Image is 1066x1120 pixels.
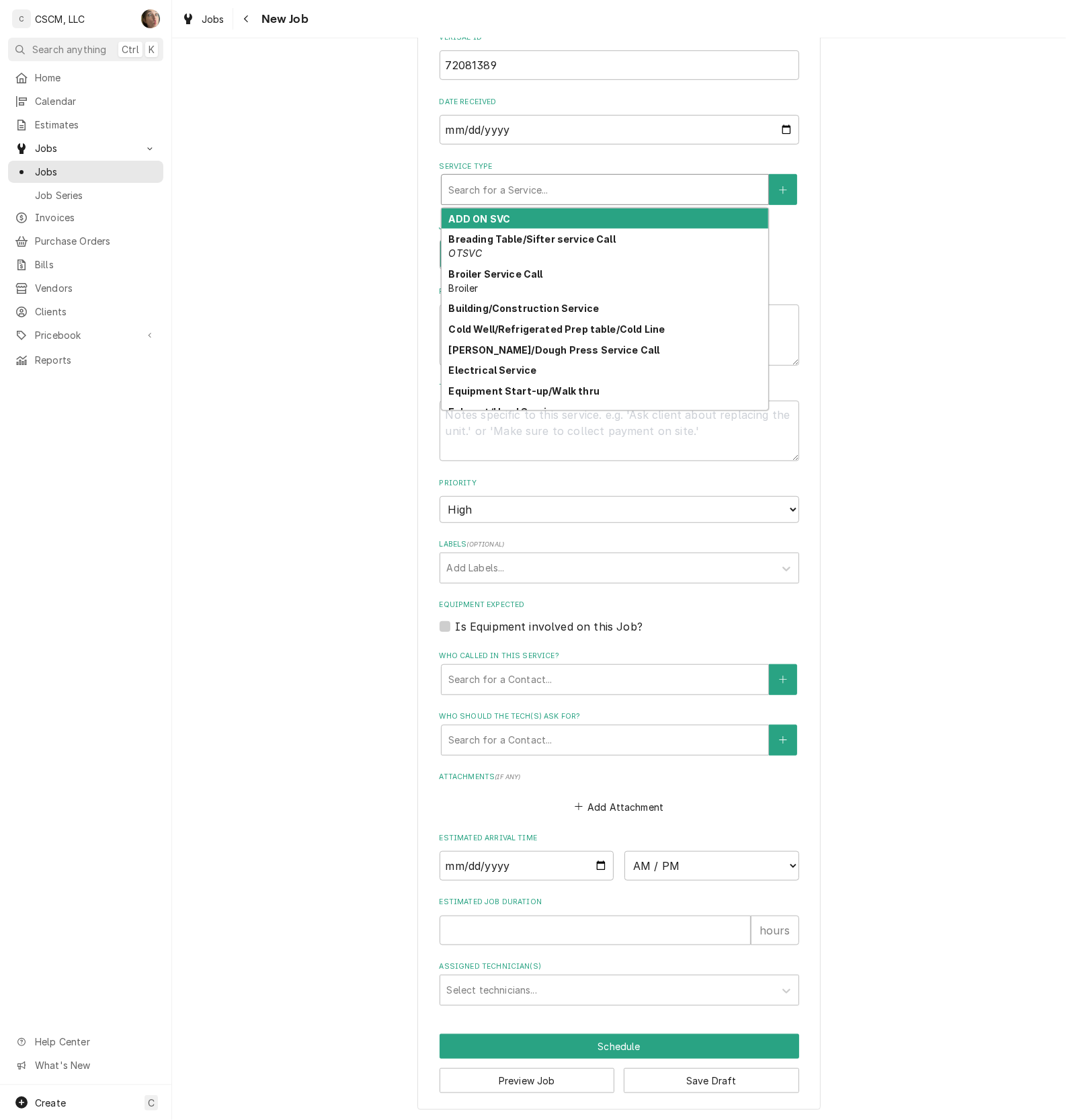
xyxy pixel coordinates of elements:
div: Service Type [440,161,799,205]
span: What's New [35,1058,155,1072]
span: ( optional ) [466,541,504,548]
span: C [148,1096,155,1110]
div: Button Group Row [440,1059,799,1093]
svg: Create New Service [779,186,787,195]
svg: Create New Contact [779,735,787,745]
span: Jobs [35,165,157,179]
a: Go to Jobs [8,137,163,159]
span: Calendar [35,94,157,108]
label: Date Received [440,97,799,108]
button: Schedule [440,1034,799,1059]
span: Estimates [35,118,157,132]
div: Button Group Row [440,1034,799,1059]
a: Job Series [8,184,163,206]
div: Labels [440,539,799,583]
label: Technician Instructions [440,382,799,393]
label: Who called in this service? [440,651,799,662]
span: Home [35,71,157,85]
button: Save Draft [624,1068,799,1093]
div: Who should the tech(s) ask for? [440,711,799,755]
strong: Exhaust/Hood Service [448,406,559,417]
label: Attachments [440,772,799,783]
div: Estimated Arrival Time [440,833,799,881]
div: Technician Instructions [440,382,799,461]
div: Verisae ID [440,32,799,80]
strong: Equipment Start-up/Walk thru [448,385,599,397]
label: Estimated Arrival Time [440,833,799,844]
a: Jobs [176,8,230,30]
div: Estimated Job Duration [440,897,799,945]
div: Who called in this service? [440,651,799,694]
a: Go to Pricebook [8,324,163,346]
strong: [PERSON_NAME]/Dough Press Service Call [448,344,659,356]
a: Estimates [8,114,163,136]
span: Help Center [35,1035,155,1049]
button: Create New Contact [769,664,797,695]
a: Purchase Orders [8,230,163,252]
span: New Job [257,10,309,28]
label: Is Equipment involved on this Job? [456,618,643,635]
a: Vendors [8,277,163,299]
input: Date [440,851,614,881]
span: Jobs [202,12,224,26]
label: Equipment Expected [440,600,799,610]
span: Invoices [35,210,157,225]
a: Invoices [8,206,163,229]
div: Date Received [440,97,799,145]
button: Preview Job [440,1068,615,1093]
div: Attachments [440,772,799,816]
span: Vendors [35,281,157,295]
button: Create New Service [769,174,797,205]
span: Search anything [32,42,106,56]
button: Navigate back [236,8,257,30]
label: Estimated Job Duration [440,897,799,908]
em: OTSVC [448,247,482,259]
span: Purchase Orders [35,234,157,248]
strong: Broiler Service Call [448,268,542,280]
strong: Cold Well/Refrigerated Prep table/Cold Line [448,323,665,335]
span: K [149,42,155,56]
a: Calendar [8,90,163,112]
a: Go to Help Center [8,1031,163,1053]
div: Serra Heyen's Avatar [141,9,160,28]
span: Ctrl [122,42,139,56]
div: Priority [440,478,799,523]
a: Clients [8,301,163,323]
label: Who should the tech(s) ask for? [440,711,799,722]
label: Reason For Call [440,286,799,297]
span: Broiler [448,282,478,294]
span: Pricebook [35,328,136,342]
span: Bills [35,257,157,272]
a: Home [8,67,163,89]
a: Reports [8,349,163,371]
span: Job Series [35,188,157,202]
div: CSCM, LLC [35,12,85,26]
button: Search anythingCtrlK [8,38,163,61]
strong: Breading Table/Sifter service Call [448,233,615,245]
strong: ADD ON SVC [448,213,510,225]
span: Jobs [35,141,136,155]
span: Clients [35,305,157,319]
label: Priority [440,478,799,489]
a: Bills [8,253,163,276]
span: ( if any ) [495,773,520,781]
button: Add Attachment [572,797,666,816]
div: hours [751,916,799,945]
label: Job Type [440,222,799,233]
div: Job Type [440,222,799,270]
textarea: NTE: $500 PO # 72081389 [440,305,799,366]
label: Service Type [440,161,799,172]
a: Go to What's New [8,1054,163,1076]
div: SH [141,9,160,28]
div: Equipment Expected [440,600,799,634]
strong: Building/Construction Service [448,303,599,314]
div: Button Group [440,1034,799,1093]
div: Assigned Technician(s) [440,961,799,1005]
label: Labels [440,539,799,550]
strong: Electrical Service [448,364,536,376]
div: C [12,9,31,28]
button: Create New Contact [769,725,797,756]
span: Create [35,1097,66,1109]
div: Reason For Call [440,286,799,366]
a: Jobs [8,161,163,183]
